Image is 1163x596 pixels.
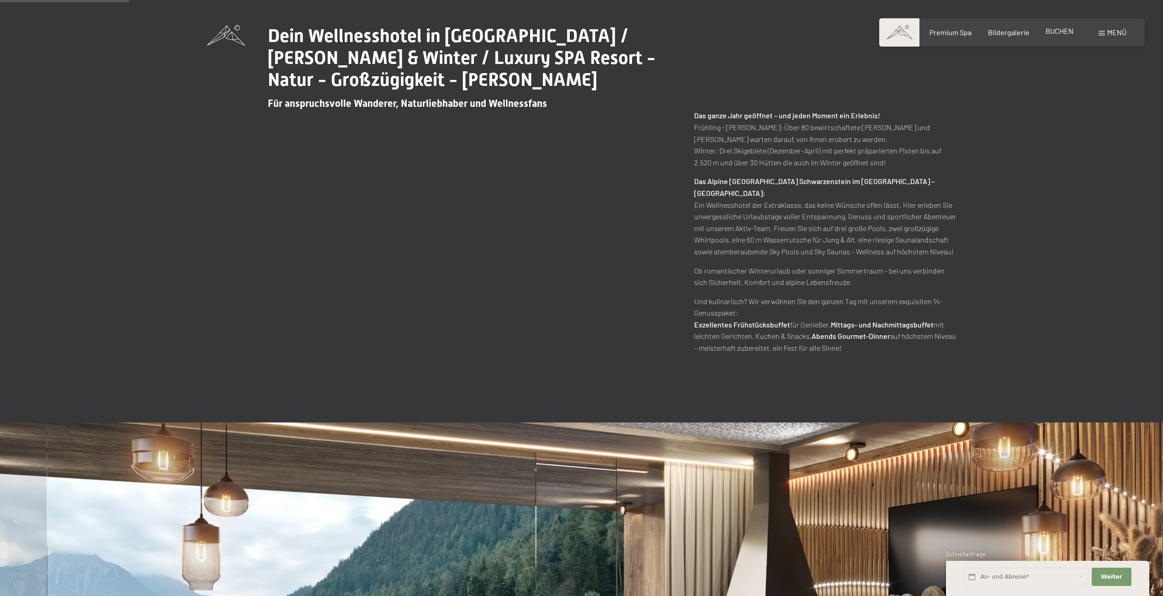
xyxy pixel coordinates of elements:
p: Ob romantischer Winterurlaub oder sonniger Sommertraum – bei uns verbinden sich Sicherheit, Komfo... [694,265,956,288]
p: Und kulinarisch? Wir verwöhnen Sie den ganzen Tag mit unserem exquisiten ¾-Genusspaket: für Genie... [694,295,956,354]
a: Premium Spa [929,28,972,37]
strong: Abends Gourmet-Dinner [812,332,890,340]
strong: Das ganze Jahr geöffnet – und jeden Moment ein Erlebnis! [694,111,880,120]
strong: Exzellentes Frühstücksbuffet [694,320,790,329]
strong: Das Alpine [GEOGRAPHIC_DATA] Schwarzenstein im [GEOGRAPHIC_DATA] – [GEOGRAPHIC_DATA]: [694,177,935,197]
span: Für anspruchsvolle Wanderer, Naturliebhaber und Wellnessfans [268,98,547,109]
a: Bildergalerie [988,28,1030,37]
span: Schnellanfrage [946,550,986,558]
span: Dein Wellnesshotel in [GEOGRAPHIC_DATA] / [PERSON_NAME] & Winter / Luxury SPA Resort - Natur - Gr... [268,25,656,90]
a: BUCHEN [1046,26,1073,35]
strong: Mittags- und Nachmittagsbuffet [831,320,934,329]
button: Weiter [1092,568,1131,586]
p: Frühling - [PERSON_NAME]: Über 80 bewirtschaftete [PERSON_NAME] und [PERSON_NAME] warten darauf, ... [694,110,956,168]
span: Menü [1107,28,1126,37]
span: Weiter [1101,573,1122,581]
p: Ein Wellnesshotel der Extraklasse, das keine Wünsche offen lässt. Hier erleben Sie unvergessliche... [694,175,956,257]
